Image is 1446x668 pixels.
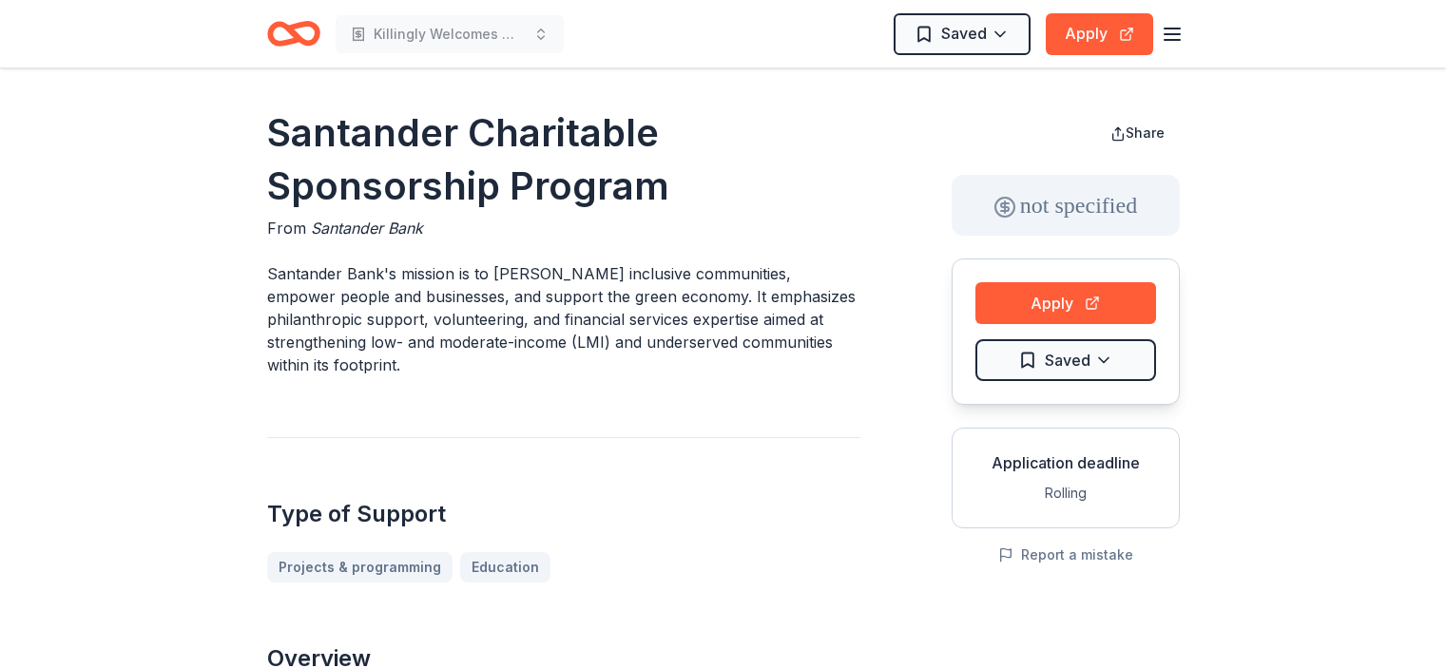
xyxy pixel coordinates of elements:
div: Application deadline [968,451,1164,474]
span: Killingly Welcomes Wreaths Across [GEOGRAPHIC_DATA] [374,23,526,46]
span: Share [1126,124,1165,141]
button: Saved [894,13,1031,55]
button: Share [1095,114,1180,152]
button: Saved [975,339,1156,381]
div: Rolling [968,482,1164,505]
span: Saved [941,21,987,46]
span: Santander Bank [311,219,423,238]
a: Education [460,552,550,582]
a: Home [267,11,320,56]
button: Killingly Welcomes Wreaths Across [GEOGRAPHIC_DATA] [336,15,564,53]
h1: Santander Charitable Sponsorship Program [267,106,860,213]
p: Santander Bank's mission is to [PERSON_NAME] inclusive communities, empower people and businesses... [267,262,860,376]
div: not specified [952,175,1180,236]
button: Apply [975,282,1156,324]
button: Apply [1046,13,1153,55]
h2: Type of Support [267,499,860,529]
div: From [267,217,860,239]
span: Saved [1045,348,1090,372]
button: Report a mistake [998,544,1133,566]
a: Projects & programming [267,552,453,582]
